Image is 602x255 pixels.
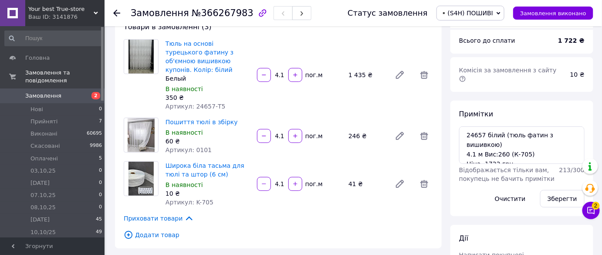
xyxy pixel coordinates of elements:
[166,162,244,178] a: Широка біла тасьма для тюлі та штор (6 см)
[90,142,102,150] span: 9986
[345,178,388,190] div: 41 ₴
[30,179,50,187] span: [DATE]
[459,126,585,164] textarea: 24657 білий (тюль фатин з вишивкою) 4.1 м Вис:260 (К-705) Ціна- 1722 грн Аванс- 520 грн
[96,228,102,236] span: 49
[166,129,203,136] span: В наявності
[303,132,324,140] div: пог.м
[99,179,102,187] span: 0
[28,5,94,13] span: Your best True-store
[30,191,56,199] span: 07.10,25
[166,146,212,153] span: Артикул: 0101
[166,93,250,102] div: 350 ₴
[99,155,102,163] span: 5
[25,69,105,85] span: Замовлення та повідомлення
[513,7,593,20] button: Замовлення виконано
[124,230,433,240] span: Додати товар
[30,216,50,224] span: [DATE]
[30,228,56,236] span: 10,10/25
[416,175,433,193] span: Видалити
[487,190,533,207] button: Очистити
[391,127,409,145] a: Редагувати
[30,130,57,138] span: Виконані
[391,175,409,193] a: Редагувати
[166,85,203,92] span: В наявності
[166,189,250,198] div: 10 ₴
[128,118,154,152] img: Пошиття тюлі в збірку
[416,127,433,145] span: Видалити
[459,167,555,182] span: Відображається тільки вам, покупець не бачить примітки
[520,10,586,17] span: Замовлення виконано
[91,92,100,99] span: 2
[592,202,600,210] span: 2
[129,40,154,74] img: Тюль на основі турецького фатину з об'ємною вишивкою купонів. Колір: білий
[99,118,102,126] span: 7
[559,167,585,173] span: 213 / 300
[303,180,324,188] div: пог.м
[124,23,212,31] span: Товари в замовленні (3)
[30,142,60,150] span: Скасовані
[166,103,226,110] span: Артикул: 24657-Т5
[459,234,468,242] span: Дії
[440,10,493,17] span: ▪️(S4H) ПОШИВІ
[25,54,50,62] span: Головна
[345,69,388,81] div: 1 435 ₴
[30,204,56,211] span: 08,10,25
[99,105,102,113] span: 0
[166,199,213,206] span: Артикул: K-705
[30,105,43,113] span: Нові
[99,191,102,199] span: 0
[540,190,585,207] button: Зберегти
[166,40,233,73] a: Тюль на основі турецького фатину з об'ємною вишивкою купонів. Колір: білий
[192,8,254,18] span: №366267983
[459,67,558,82] span: Комісія за замовлення з сайту
[558,37,585,44] b: 1 722 ₴
[348,9,428,17] div: Статус замовлення
[87,130,102,138] span: 60695
[99,167,102,175] span: 0
[30,167,56,175] span: 03,10,25
[416,66,433,84] span: Видалити
[565,65,590,84] div: 10 ₴
[459,110,493,118] span: Примітки
[391,66,409,84] a: Редагувати
[113,9,120,17] div: Повернутися назад
[124,214,194,223] span: Приховати товари
[582,202,600,219] button: Чат з покупцем2
[99,204,102,211] span: 0
[303,71,324,79] div: пог.м
[459,37,515,44] span: Всього до сплати
[131,8,189,18] span: Замовлення
[25,92,61,100] span: Замовлення
[166,74,250,83] div: Белый
[4,31,103,46] input: Пошук
[30,155,58,163] span: Оплачені
[129,162,154,196] img: Широка біла тасьма для тюлі та штор (6 см)
[166,137,250,146] div: 60 ₴
[30,118,57,126] span: Прийняті
[166,181,203,188] span: В наявності
[96,216,102,224] span: 45
[345,130,388,142] div: 246 ₴
[166,119,238,126] a: Пошиття тюлі в збірку
[28,13,105,21] div: Ваш ID: 3141876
